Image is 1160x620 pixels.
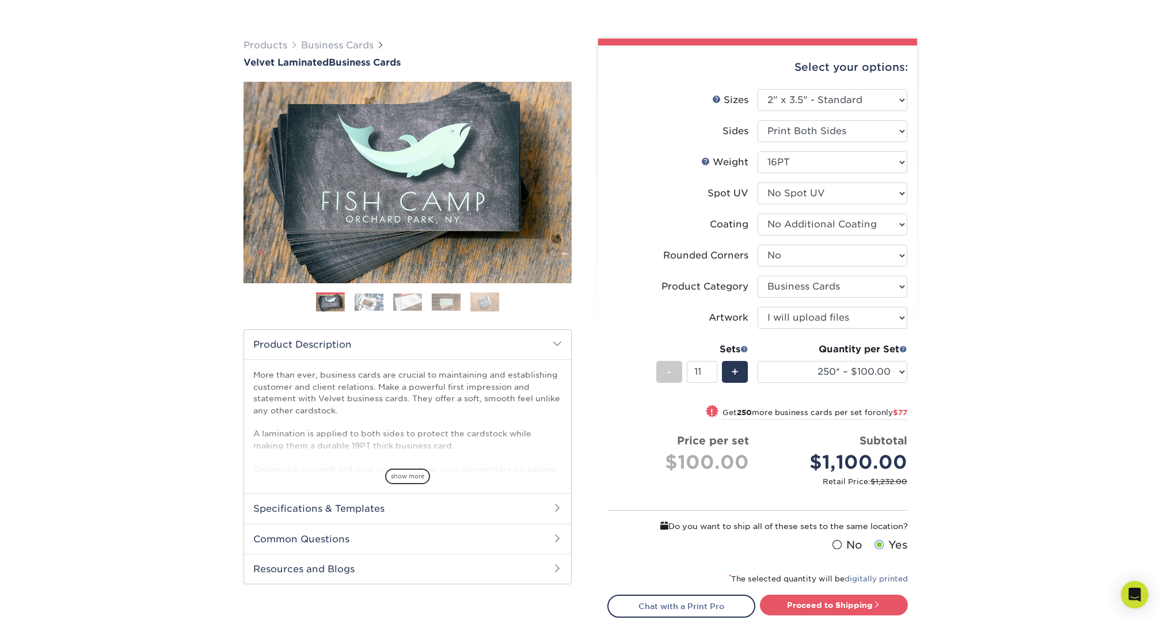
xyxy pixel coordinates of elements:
p: More than ever, business cards are crucial to maintaining and establishing customer and client re... [253,369,562,557]
a: Chat with a Print Pro [607,595,755,618]
img: Business Cards 04 [432,293,461,311]
div: Rounded Corners [663,249,748,263]
h2: Specifications & Templates [244,493,571,523]
label: Yes [872,537,908,553]
a: Business Cards [301,40,374,51]
span: only [876,408,907,417]
small: Get more business cards per set for [722,408,907,420]
div: $1,100.00 [766,448,907,476]
h2: Product Description [244,330,571,359]
h2: Common Questions [244,524,571,554]
h1: Business Cards [244,57,572,68]
img: Business Cards 02 [355,293,383,311]
div: Do you want to ship all of these sets to the same location? [607,520,908,532]
div: Product Category [661,280,748,294]
strong: Price per set [677,434,749,447]
strong: 250 [737,408,752,417]
div: Quantity per Set [758,343,907,356]
img: Business Cards 01 [316,288,345,317]
div: Sides [722,124,748,138]
small: The selected quantity will be [729,575,908,583]
strong: Subtotal [859,434,907,447]
img: Velvet Laminated 01 [244,18,572,347]
span: + [731,363,739,381]
div: $100.00 [617,448,749,476]
span: $77 [893,408,907,417]
img: Business Cards 03 [393,293,422,311]
div: Sizes [712,93,748,107]
div: Spot UV [708,187,748,200]
div: Artwork [709,311,748,325]
div: Select your options: [607,45,908,89]
a: Products [244,40,287,51]
a: Proceed to Shipping [760,595,908,615]
a: digitally printed [845,575,908,583]
span: $1,232.00 [870,477,907,486]
div: Open Intercom Messenger [1121,581,1148,608]
div: Coating [710,218,748,231]
div: Weight [701,155,748,169]
small: Retail Price: [617,476,907,487]
span: Velvet Laminated [244,57,329,68]
span: show more [385,469,430,484]
label: No [830,537,862,553]
div: Sets [656,343,748,356]
a: Velvet LaminatedBusiness Cards [244,57,572,68]
h2: Resources and Blogs [244,554,571,584]
span: - [667,363,672,381]
span: ! [710,406,713,418]
img: Business Cards 05 [470,292,499,312]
